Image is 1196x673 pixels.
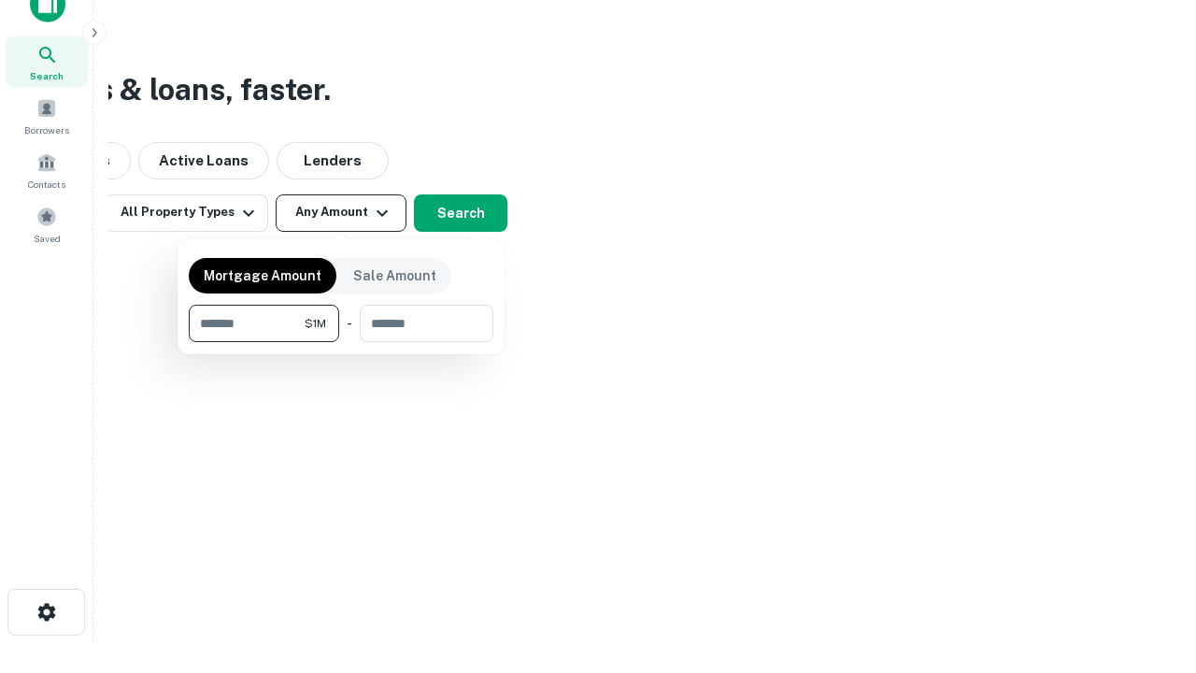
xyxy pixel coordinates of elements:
[204,265,321,286] p: Mortgage Amount
[353,265,436,286] p: Sale Amount
[347,305,352,342] div: -
[305,315,326,332] span: $1M
[1103,523,1196,613] iframe: Chat Widget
